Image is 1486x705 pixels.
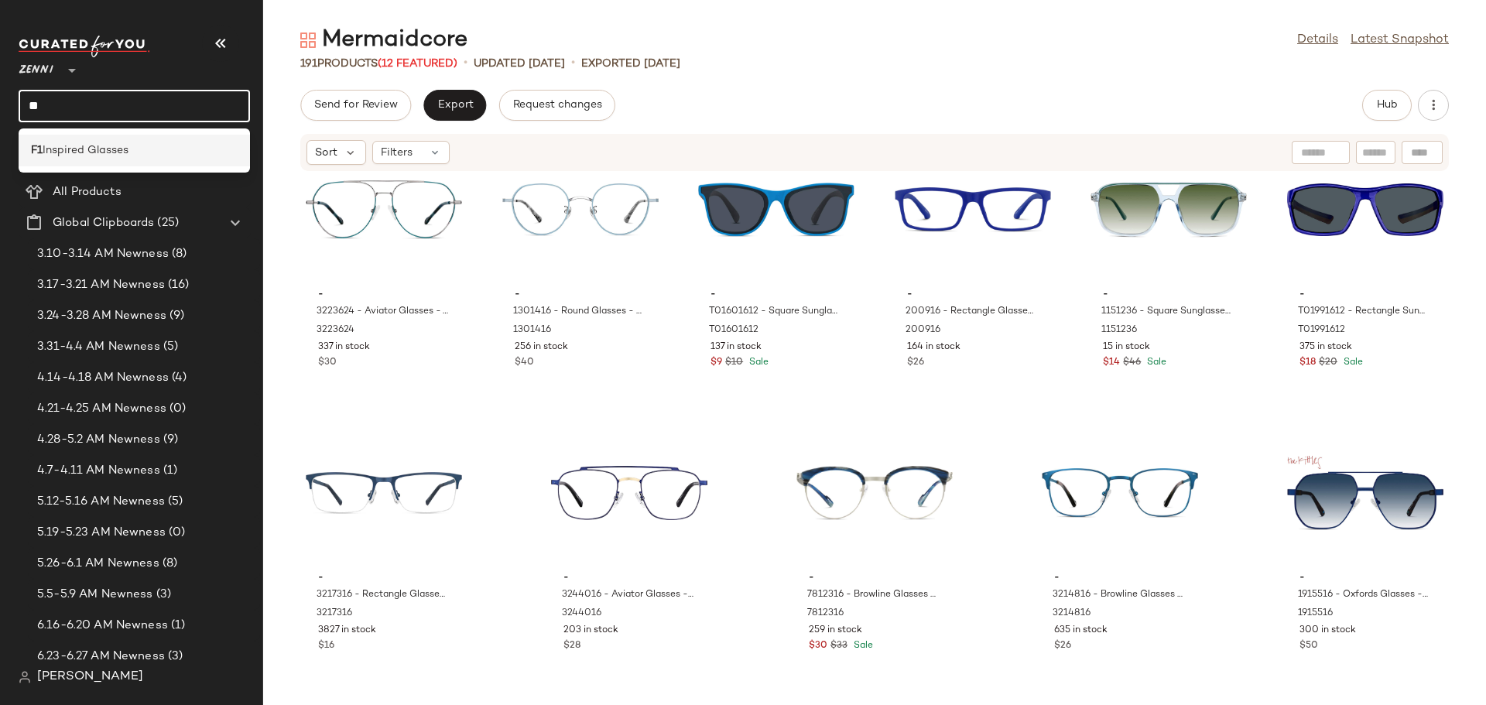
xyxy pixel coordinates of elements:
span: (3) [165,648,183,666]
b: F1 [31,142,43,159]
button: Export [423,90,486,121]
span: T01991612 - Rectangle Sunglasses - Blue - Plastic [1298,305,1430,319]
span: $26 [1054,639,1071,653]
span: (25) [154,214,179,232]
span: $40 [515,356,534,370]
span: 5.26-6.1 AM Newness [37,555,159,573]
button: Request changes [499,90,615,121]
span: (9) [166,307,184,325]
span: - [1299,571,1431,585]
span: 3244016 - Aviator Glasses - Blue - Stainless Steel [562,588,693,602]
span: 5.5-5.9 AM Newness [37,586,153,604]
span: 3.31-4.4 AM Newness [37,338,160,356]
span: (16) [165,276,190,294]
span: 3244016 [562,607,601,621]
span: 300 in stock [1299,624,1356,638]
span: 337 in stock [318,341,370,354]
span: 1301416 - Round Glasses - Blue - Titanium [513,305,645,319]
span: Sort [315,145,337,161]
span: T01601612 [709,323,758,337]
button: Send for Review [300,90,411,121]
span: $20 [1319,356,1337,370]
span: Send for Review [313,99,398,111]
span: - [907,288,1039,302]
span: 4.7-4.11 AM Newness [37,462,160,480]
span: (12 Featured) [378,58,457,70]
div: Products [300,56,457,72]
span: (8) [159,555,177,573]
span: 5.19-5.23 AM Newness [37,524,166,542]
span: (5) [160,338,178,356]
span: (1) [168,617,185,635]
img: 1915516-sunglasses-front-view.jpg [1287,421,1443,565]
img: 3214816-eyeglasses-front-view.jpg [1042,421,1198,565]
span: T01991612 [1298,323,1345,337]
img: cfy_white_logo.C9jOOHJF.svg [19,36,150,57]
span: 15 in stock [1103,341,1150,354]
span: 3217316 - Rectangle Glasses - Peacock - Stainless Steel [317,588,448,602]
span: (0) [166,524,185,542]
span: 256 in stock [515,341,568,354]
span: 200916 - Rectangle Glasses - Blue - Plastic [906,305,1037,319]
span: 375 in stock [1299,341,1352,354]
span: 4.28-5.2 AM Newness [37,431,160,449]
span: All Products [53,183,122,201]
span: Export [437,99,473,111]
span: - [710,288,842,302]
span: 164 in stock [907,341,960,354]
span: - [1103,288,1234,302]
span: 200916 [906,323,940,337]
span: 3214816 [1053,607,1091,621]
span: 1151236 - Square Sunglasses - Blue/Green - Mixed [1101,305,1233,319]
span: $28 [563,639,580,653]
span: Filters [381,145,413,161]
a: Latest Snapshot [1351,31,1449,50]
span: 3223624 - Aviator Glasses - Turquoise - Stainless Steel [317,305,448,319]
span: $26 [907,356,924,370]
p: updated [DATE] [474,56,565,72]
span: 3827 in stock [318,624,376,638]
span: • [571,54,575,73]
img: svg%3e [19,671,31,683]
span: [PERSON_NAME] [37,668,143,686]
span: 4.21-4.25 AM Newness [37,400,166,418]
span: - [809,571,940,585]
span: (0) [166,400,186,418]
span: 3.24-3.28 AM Newness [37,307,166,325]
span: $46 [1123,356,1141,370]
span: $16 [318,639,334,653]
span: $14 [1103,356,1120,370]
span: • [464,54,467,73]
span: Sale [746,358,769,368]
span: 635 in stock [1054,624,1108,638]
span: Zenni [19,53,53,80]
span: (8) [169,245,187,263]
span: (9) [160,431,178,449]
a: Details [1297,31,1338,50]
span: Sale [1340,358,1363,368]
span: Global Clipboards [53,214,154,232]
span: - [515,288,646,302]
span: 6.16-6.20 AM Newness [37,617,168,635]
span: $30 [809,639,827,653]
span: 1301416 [513,323,551,337]
span: $10 [725,356,743,370]
span: 1151236 [1101,323,1137,337]
span: - [563,571,695,585]
span: - [318,288,450,302]
img: 3244016-eyeglasses-front-view.jpg [551,421,707,565]
span: $50 [1299,639,1318,653]
span: (1) [160,462,177,480]
div: Mermaidcore [300,25,467,56]
span: 191 [300,58,317,70]
span: - [318,571,450,585]
span: (3) [153,586,171,604]
span: $33 [830,639,847,653]
span: 3214816 - Browline Glasses - Peacock - Stainless Steel [1053,588,1184,602]
span: T01601612 - Square Sunglasses - Blue - Plastic [709,305,841,319]
img: 7812316-eyeglasses-front-view.jpg [796,421,953,565]
img: svg%3e [300,33,316,48]
p: Exported [DATE] [581,56,680,72]
span: $30 [318,356,337,370]
span: Request changes [512,99,602,111]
